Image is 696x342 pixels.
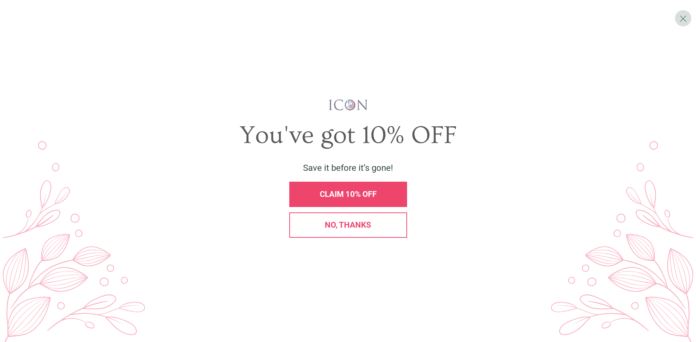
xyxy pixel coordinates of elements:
span: You've got 10% OFF [240,121,457,149]
span: CLAIM 10% OFF [320,190,377,199]
span: No, thanks [325,220,371,229]
span: Save it before it’s gone! [303,163,393,173]
img: iconwallstickersl_1754656298800.png [328,99,369,111]
span: X [679,13,687,24]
